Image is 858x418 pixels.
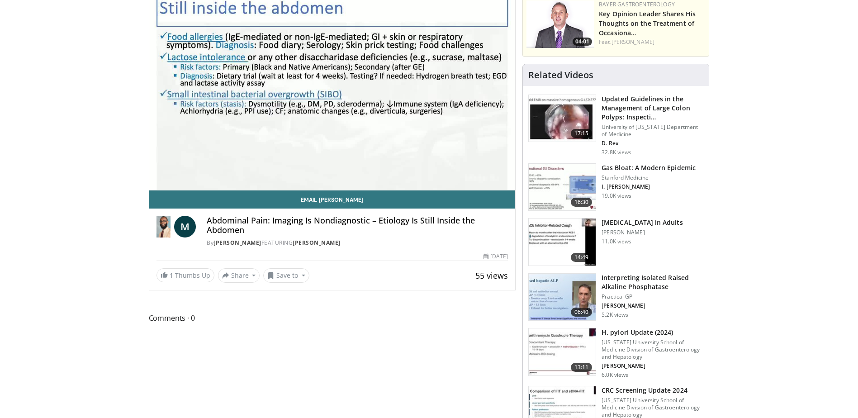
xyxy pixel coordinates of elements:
h3: H. pylori Update (2024) [602,328,703,337]
p: D. Rex [602,140,703,147]
a: [PERSON_NAME] [612,38,654,46]
a: [PERSON_NAME] [213,239,261,247]
p: University of [US_STATE] Department of Medicine [602,123,703,138]
h4: Abdominal Pain: Imaging Is Nondiagnostic – Etiology Is Still Inside the Abdomen [207,216,508,235]
span: 13:11 [571,363,593,372]
a: M [174,216,196,237]
p: 5.2K views [602,311,628,318]
button: Share [218,268,260,283]
div: By FEATURING [207,239,508,247]
span: Comments 0 [149,312,516,324]
a: [PERSON_NAME] [293,239,341,247]
span: 16:30 [571,198,593,207]
img: 6a4ee52d-0f16-480d-a1b4-8187386ea2ed.150x105_q85_crop-smart_upscale.jpg [529,274,596,321]
img: 9828b8df-38ad-4333-b93d-bb657251ca89.png.150x105_q85_crop-smart_upscale.png [526,0,594,48]
a: Bayer Gastroenterology [599,0,675,8]
p: [PERSON_NAME] [602,362,703,370]
img: dfcfcb0d-b871-4e1a-9f0c-9f64970f7dd8.150x105_q85_crop-smart_upscale.jpg [529,95,596,142]
img: 11950cd4-d248-4755-8b98-ec337be04c84.150x105_q85_crop-smart_upscale.jpg [529,218,596,266]
h3: Gas Bloat: A Modern Epidemic [602,163,696,172]
img: 480ec31d-e3c1-475b-8289-0a0659db689a.150x105_q85_crop-smart_upscale.jpg [529,164,596,211]
p: [PERSON_NAME] [602,229,683,236]
a: 14:49 [MEDICAL_DATA] in Adults [PERSON_NAME] 11.0K views [528,218,703,266]
h3: [MEDICAL_DATA] in Adults [602,218,683,227]
h4: Related Videos [528,70,593,81]
p: 6.0K views [602,371,628,379]
p: 19.0K views [602,192,631,199]
span: 55 views [475,270,508,281]
a: Key Opinion Leader Shares His Thoughts on the Treatment of Occasiona… [599,9,696,37]
a: Email [PERSON_NAME] [149,190,516,209]
p: [US_STATE] University School of Medicine Division of Gastroenterology and Hepatology [602,339,703,361]
span: 14:49 [571,253,593,262]
p: 32.8K views [602,149,631,156]
h3: CRC Screening Update 2024 [602,386,703,395]
div: Feat. [599,38,705,46]
img: 94cbdef1-8024-4923-aeed-65cc31b5ce88.150x105_q85_crop-smart_upscale.jpg [529,328,596,375]
p: Stanford Medicine [602,174,696,181]
p: 11.0K views [602,238,631,245]
a: 04:01 [526,0,594,48]
a: 06:40 Interpreting Isolated Raised Alkaline Phosphatase Practical GP [PERSON_NAME] 5.2K views [528,273,703,321]
h3: Interpreting Isolated Raised Alkaline Phosphatase [602,273,703,291]
p: I. [PERSON_NAME] [602,183,696,190]
a: 1 Thumbs Up [156,268,214,282]
img: Dr. Mohammed Elhassan [156,216,171,237]
span: 04:01 [573,38,592,46]
h3: Updated Guidelines in the Management of Large Colon Polyps: Inspecti… [602,95,703,122]
a: 13:11 H. pylori Update (2024) [US_STATE] University School of Medicine Division of Gastroenterolo... [528,328,703,379]
a: 17:15 Updated Guidelines in the Management of Large Colon Polyps: Inspecti… University of [US_STA... [528,95,703,156]
span: 06:40 [571,308,593,317]
p: [PERSON_NAME] [602,302,703,309]
a: 16:30 Gas Bloat: A Modern Epidemic Stanford Medicine I. [PERSON_NAME] 19.0K views [528,163,703,211]
span: 1 [170,271,173,280]
p: Practical GP [602,293,703,300]
div: [DATE] [484,252,508,261]
button: Save to [263,268,309,283]
span: 17:15 [571,129,593,138]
